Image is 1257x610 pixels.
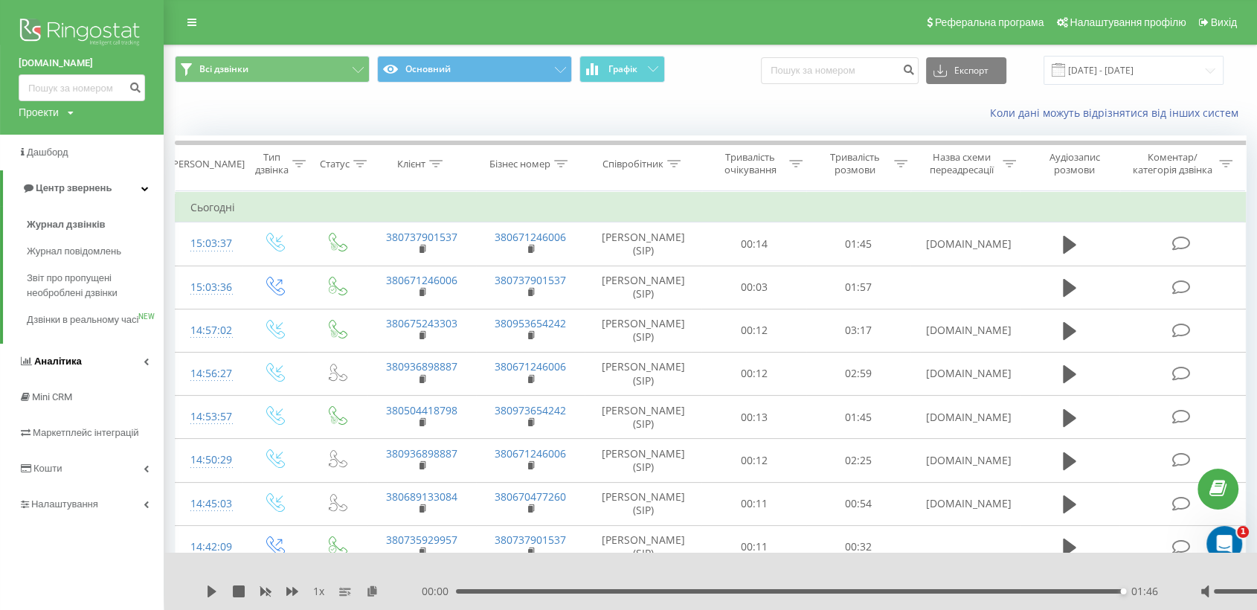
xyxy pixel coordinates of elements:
[1128,151,1215,176] div: Коментар/категорія дзвінка
[701,439,806,482] td: 00:12
[199,63,248,75] span: Всі дзвінки
[27,147,68,158] span: Дашборд
[806,525,910,568] td: 00:32
[585,309,701,352] td: [PERSON_NAME] (SIP)
[585,396,701,439] td: [PERSON_NAME] (SIP)
[495,230,566,244] a: 380671246006
[910,309,1019,352] td: [DOMAIN_NAME]
[33,427,139,438] span: Маркетплейс інтеграцій
[820,151,890,176] div: Тривалість розмови
[910,482,1019,525] td: [DOMAIN_NAME]
[386,533,457,547] a: 380735929957
[32,391,72,402] span: Mini CRM
[585,525,701,568] td: [PERSON_NAME] (SIP)
[27,312,138,327] span: Дзвінки в реальному часі
[386,359,457,373] a: 380936898887
[190,359,227,388] div: 14:56:27
[585,352,701,395] td: [PERSON_NAME] (SIP)
[925,151,999,176] div: Назва схеми переадресації
[910,439,1019,482] td: [DOMAIN_NAME]
[495,533,566,547] a: 380737901537
[990,106,1246,120] a: Коли дані можуть відрізнятися вiд інших систем
[761,57,919,84] input: Пошук за номером
[19,105,59,120] div: Проекти
[313,584,324,599] span: 1 x
[701,309,806,352] td: 00:12
[386,316,457,330] a: 380675243303
[910,222,1019,266] td: [DOMAIN_NAME]
[585,222,701,266] td: [PERSON_NAME] (SIP)
[3,170,164,206] a: Центр звернень
[495,446,566,460] a: 380671246006
[19,56,145,71] a: [DOMAIN_NAME]
[27,265,164,306] a: Звіт про пропущені необроблені дзвінки
[175,56,370,83] button: Всі дзвінки
[716,151,786,176] div: Тривалість очікування
[585,439,701,482] td: [PERSON_NAME] (SIP)
[386,446,457,460] a: 380936898887
[190,402,227,431] div: 14:53:57
[190,533,227,562] div: 14:42:09
[489,158,550,170] div: Бізнес номер
[926,57,1006,84] button: Експорт
[806,222,910,266] td: 01:45
[602,158,663,170] div: Співробітник
[1211,16,1237,28] span: Вихід
[806,396,910,439] td: 01:45
[585,266,701,309] td: [PERSON_NAME] (SIP)
[701,352,806,395] td: 00:12
[495,273,566,287] a: 380737901537
[701,396,806,439] td: 00:13
[34,356,82,367] span: Аналiтика
[701,266,806,309] td: 00:03
[386,489,457,504] a: 380689133084
[190,229,227,258] div: 15:03:37
[495,359,566,373] a: 380671246006
[31,498,98,510] span: Налаштування
[190,489,227,518] div: 14:45:03
[495,489,566,504] a: 380670477260
[806,352,910,395] td: 02:59
[27,306,164,333] a: Дзвінки в реальному часіNEW
[386,273,457,287] a: 380671246006
[255,151,289,176] div: Тип дзвінка
[19,74,145,101] input: Пошук за номером
[579,56,665,83] button: Графік
[170,158,245,170] div: [PERSON_NAME]
[1120,588,1126,594] div: Accessibility label
[1237,526,1249,538] span: 1
[190,273,227,302] div: 15:03:36
[386,230,457,244] a: 380737901537
[176,193,1246,222] td: Сьогодні
[701,482,806,525] td: 00:11
[27,217,106,232] span: Журнал дзвінків
[495,316,566,330] a: 380953654242
[1070,16,1186,28] span: Налаштування профілю
[806,309,910,352] td: 03:17
[386,403,457,417] a: 380504418798
[701,525,806,568] td: 00:11
[1206,526,1242,562] iframe: Intercom live chat
[27,238,164,265] a: Журнал повідомлень
[377,56,572,83] button: Основний
[19,15,145,52] img: Ringostat logo
[27,211,164,238] a: Журнал дзвінків
[1131,584,1158,599] span: 01:46
[36,182,112,193] span: Центр звернень
[910,352,1019,395] td: [DOMAIN_NAME]
[27,271,156,301] span: Звіт про пропущені необроблені дзвінки
[320,158,350,170] div: Статус
[33,463,62,474] span: Кошти
[701,222,806,266] td: 00:14
[608,64,637,74] span: Графік
[935,16,1044,28] span: Реферальна програма
[190,316,227,345] div: 14:57:02
[1033,151,1116,176] div: Аудіозапис розмови
[397,158,425,170] div: Клієнт
[27,244,121,259] span: Журнал повідомлень
[910,396,1019,439] td: [DOMAIN_NAME]
[806,266,910,309] td: 01:57
[806,482,910,525] td: 00:54
[806,439,910,482] td: 02:25
[190,446,227,475] div: 14:50:29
